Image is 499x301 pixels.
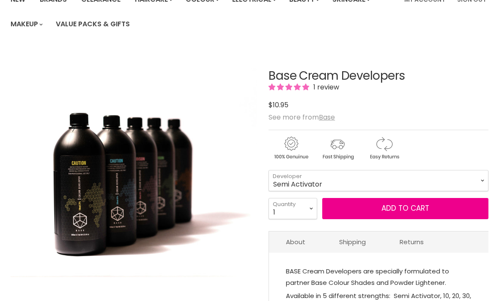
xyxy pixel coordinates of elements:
select: Quantity [269,198,317,219]
span: Add to cart [381,203,429,213]
a: About [269,231,322,252]
a: Base [319,112,335,122]
span: $10.95 [269,100,288,110]
span: 1 review [311,82,339,92]
a: Makeup [4,15,48,33]
span: 5.00 stars [269,82,311,92]
span: See more from [269,112,335,122]
img: returns.gif [362,135,406,161]
p: BASE Cream Developers are specially formulated to partner Base Colour Shades and Powder Lightener. [286,265,472,290]
h1: Base Cream Developers [269,70,488,83]
a: Value Packs & Gifts [49,15,136,33]
img: shipping.gif [315,135,360,161]
button: Add to cart [322,198,488,219]
img: genuine.gif [269,135,313,161]
a: Returns [383,231,441,252]
div: Base Cream Developers image. Click or Scroll to Zoom. [11,48,257,295]
a: Shipping [322,231,383,252]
